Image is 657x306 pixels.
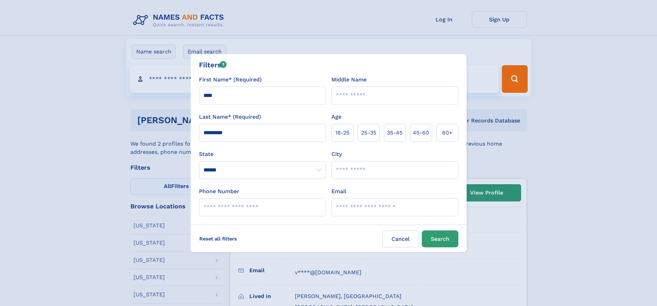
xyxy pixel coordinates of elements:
[335,129,349,137] span: 18‑25
[331,187,346,196] label: Email
[195,230,241,247] label: Reset all filters
[382,230,419,247] label: Cancel
[442,129,452,137] span: 60+
[199,60,227,70] div: Filters
[361,129,376,137] span: 25‑35
[331,113,341,121] label: Age
[199,76,262,84] label: First Name* (Required)
[199,187,239,196] label: Phone Number
[331,76,367,84] label: Middle Name
[199,113,261,121] label: Last Name* (Required)
[422,230,458,247] button: Search
[199,150,326,158] label: State
[413,129,429,137] span: 45‑60
[331,150,342,158] label: City
[387,129,402,137] span: 35‑45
